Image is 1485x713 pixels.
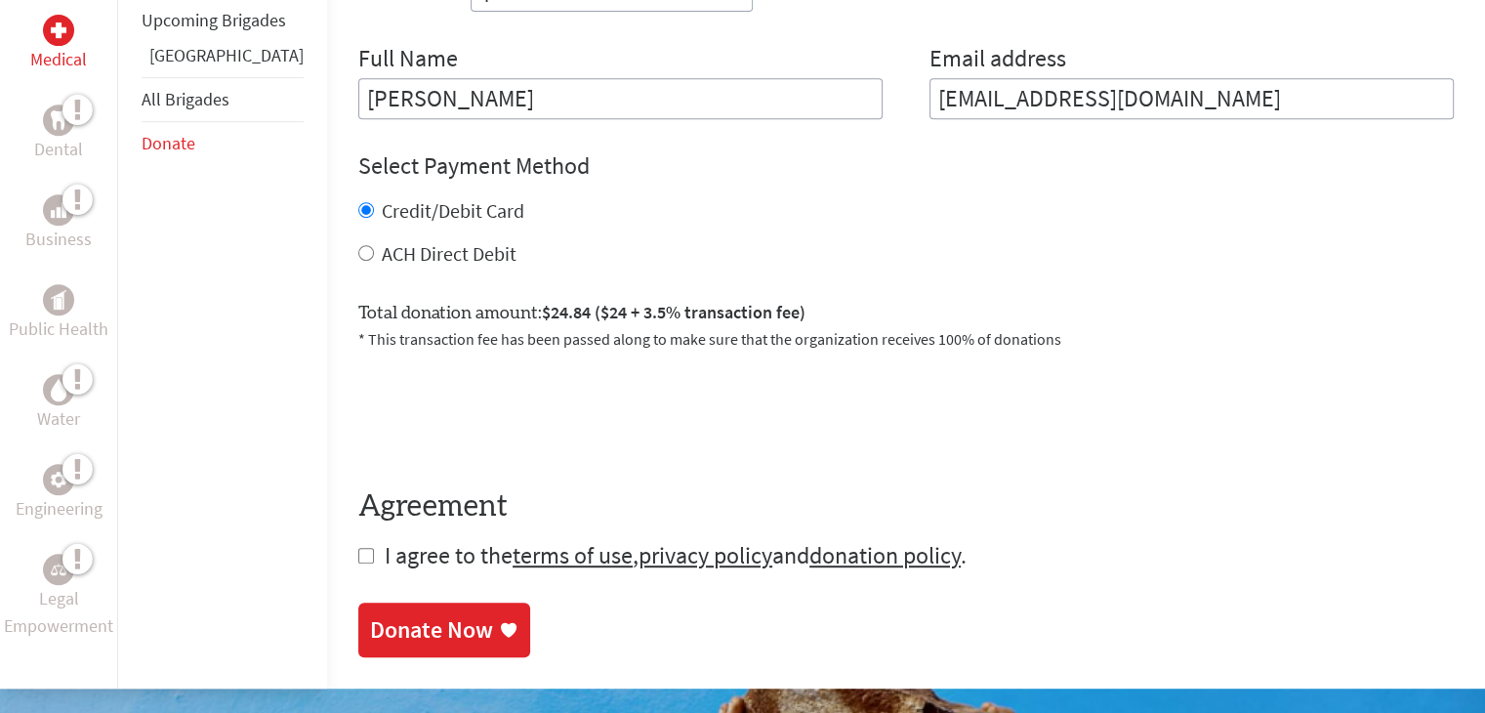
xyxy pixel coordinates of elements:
a: terms of use [513,540,633,570]
img: Engineering [51,472,66,487]
a: Public HealthPublic Health [9,284,108,343]
div: Water [43,374,74,405]
p: Legal Empowerment [4,585,113,640]
a: MedicalMedical [30,15,87,73]
p: Engineering [16,495,103,523]
a: Legal EmpowermentLegal Empowerment [4,554,113,640]
img: Medical [51,22,66,38]
input: Enter Full Name [358,78,883,119]
label: Total donation amount: [358,299,805,327]
a: BusinessBusiness [25,194,92,253]
li: All Brigades [142,77,304,122]
p: Business [25,226,92,253]
a: Donate [142,132,195,154]
img: Business [51,202,66,218]
span: $24.84 ($24 + 3.5% transaction fee) [542,301,805,323]
label: Email address [929,43,1066,78]
a: Donate Now [358,603,530,657]
img: Legal Empowerment [51,564,66,575]
iframe: reCAPTCHA [358,374,655,450]
div: Medical [43,15,74,46]
img: Public Health [51,290,66,310]
h4: Agreement [358,489,1454,524]
p: Medical [30,46,87,73]
a: Upcoming Brigades [142,9,286,31]
h4: Select Payment Method [358,150,1454,182]
p: * This transaction fee has been passed along to make sure that the organization receives 100% of ... [358,327,1454,351]
p: Public Health [9,315,108,343]
div: Business [43,194,74,226]
div: Legal Empowerment [43,554,74,585]
input: Your Email [929,78,1454,119]
a: privacy policy [639,540,772,570]
img: Water [51,379,66,401]
img: Dental [51,111,66,130]
span: I agree to the , and . [385,540,967,570]
p: Water [37,405,80,433]
a: All Brigades [142,88,229,110]
div: Engineering [43,464,74,495]
div: Donate Now [370,614,493,646]
label: Full Name [358,43,458,78]
label: ACH Direct Debit [382,241,516,266]
a: EngineeringEngineering [16,464,103,523]
li: Guatemala [142,42,304,77]
li: Donate [142,122,304,165]
a: donation policy [809,540,961,570]
a: WaterWater [37,374,80,433]
a: [GEOGRAPHIC_DATA] [149,44,304,66]
label: Credit/Debit Card [382,198,524,223]
div: Public Health [43,284,74,315]
a: DentalDental [34,105,83,163]
div: Dental [43,105,74,136]
p: Dental [34,136,83,163]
